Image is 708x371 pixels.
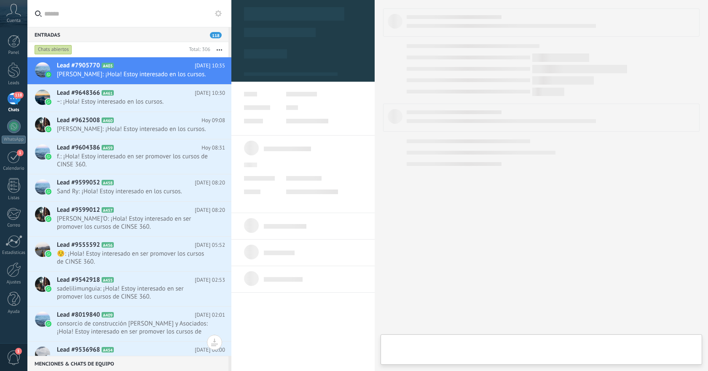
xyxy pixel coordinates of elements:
div: Calendario [2,166,26,171]
span: 1 [17,149,24,156]
span: A454 [102,347,114,352]
div: WhatsApp [2,136,26,144]
div: Correo [2,223,26,228]
span: Cuenta [7,18,21,24]
span: [DATE] 02:01 [195,311,225,319]
div: Listas [2,195,26,201]
span: 1 [15,348,22,355]
img: waba.svg [46,154,51,160]
a: Lead #9648366 A461 [DATE] 10:30 ~: ¡Hola! Estoy interesado en los cursos. [27,85,231,112]
span: Lead #9599012 [57,206,100,214]
span: [DATE] 10:30 [195,89,225,97]
a: Lead #9555592 A456 [DATE] 05:52 ☺️: ¡Hola! Estoy interesado en ser promover los cursos de CINSE 360. [27,237,231,271]
span: Lead #9542918 [57,276,100,284]
span: A456 [102,242,114,248]
span: [DATE] 05:52 [195,241,225,249]
span: Hoy 08:31 [201,144,225,152]
span: 118 [13,92,23,99]
span: Lead #7905770 [57,61,100,70]
img: waba.svg [46,286,51,292]
span: sadelilimunguia: ¡Hola! Estoy interesado en ser promover los cursos de CINSE 360. [57,285,209,301]
span: A455 [102,277,114,283]
span: Lead #9625008 [57,116,100,125]
div: Panel [2,50,26,56]
div: Entradas [27,27,228,42]
a: Lead #8019840 A409 [DATE] 02:01 consorcio de construcción [PERSON_NAME] y Asociados: ¡Hola! Estoy... [27,307,231,341]
span: [DATE] 10:35 [195,61,225,70]
span: Lead #9599052 [57,179,100,187]
span: [PERSON_NAME]: ¡Hola! Estoy interesado en ser promover los cursos de CINSE 360. [57,355,209,371]
span: Lead #9555592 [57,241,100,249]
a: Lead #7905770 A403 [DATE] 10:35 [PERSON_NAME]: ¡Hola! Estoy interesado en los cursos. [27,57,231,84]
div: Leads [2,80,26,86]
span: Lead #8019840 [57,311,100,319]
span: ~: ¡Hola! Estoy interesado en los cursos. [57,98,209,106]
div: Chats abiertos [35,45,72,55]
span: Lead #9648366 [57,89,100,97]
span: [DATE] 08:20 [195,206,225,214]
a: Lead #9542918 A455 [DATE] 02:53 sadelilimunguia: ¡Hola! Estoy interesado en ser promover los curs... [27,272,231,306]
span: Sand Ry: ¡Hola! Estoy interesado en los cursos. [57,187,209,195]
img: waba.svg [46,189,51,195]
span: A457 [102,207,114,213]
span: [DATE] 02:53 [195,276,225,284]
div: Chats [2,107,26,113]
span: [DATE] 08:20 [195,179,225,187]
span: A403 [102,63,114,68]
div: Total: 306 [185,45,210,54]
img: waba.svg [46,321,51,327]
img: waba.svg [46,99,51,105]
span: f.: ¡Hola! Estoy interesado en ser promover los cursos de CINSE 360. [57,152,209,168]
span: A458 [102,180,114,185]
img: waba.svg [46,251,51,257]
img: waba.svg [46,126,51,132]
span: [DATE] 00:00 [195,346,225,354]
div: Menciones & Chats de equipo [27,356,228,371]
span: [PERSON_NAME]: ¡Hola! Estoy interesado en los cursos. [57,70,209,78]
div: Ajustes [2,280,26,285]
span: A461 [102,90,114,96]
div: Estadísticas [2,250,26,256]
img: waba.svg [46,216,51,222]
span: consorcio de construcción [PERSON_NAME] y Asociados: ¡Hola! Estoy interesado en ser promover los ... [57,320,209,336]
span: Lead #9536968 [57,346,100,354]
span: [PERSON_NAME]’O: ¡Hola! Estoy interesado en ser promover los cursos de CINSE 360. [57,215,209,231]
span: ☺️: ¡Hola! Estoy interesado en ser promover los cursos de CINSE 360. [57,250,209,266]
a: Lead #9625008 A460 Hoy 09:08 [PERSON_NAME]: ¡Hola! Estoy interesado en los cursos. [27,112,231,139]
span: Lead #9604386 [57,144,100,152]
span: A409 [102,312,114,318]
div: Ayuda [2,309,26,315]
a: Lead #9599012 A457 [DATE] 08:20 [PERSON_NAME]’O: ¡Hola! Estoy interesado en ser promover los curs... [27,202,231,236]
span: A460 [102,117,114,123]
span: [PERSON_NAME]: ¡Hola! Estoy interesado en los cursos. [57,125,209,133]
img: waba.svg [46,72,51,77]
span: 118 [210,32,222,38]
span: Hoy 09:08 [201,116,225,125]
a: Lead #9599052 A458 [DATE] 08:20 Sand Ry: ¡Hola! Estoy interesado en los cursos. [27,174,231,201]
a: Lead #9604386 A459 Hoy 08:31 f.: ¡Hola! Estoy interesado en ser promover los cursos de CINSE 360. [27,139,231,174]
span: A459 [102,145,114,150]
